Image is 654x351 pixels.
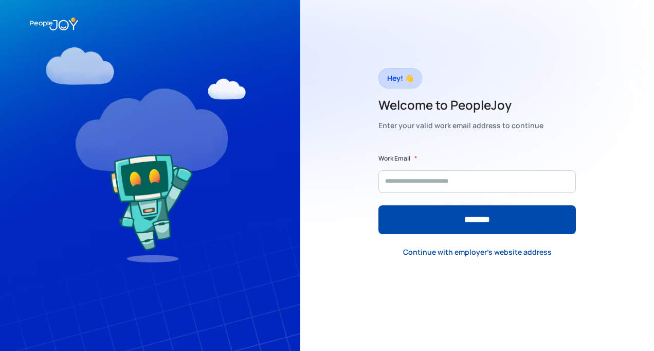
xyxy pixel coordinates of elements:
form: Form [378,153,576,234]
a: Continue with employer's website address [395,242,560,263]
div: Continue with employer's website address [403,247,552,257]
div: Hey! 👋 [387,71,413,85]
h2: Welcome to PeopleJoy [378,97,543,113]
label: Work Email [378,153,410,164]
div: Enter your valid work email address to continue [378,118,543,133]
